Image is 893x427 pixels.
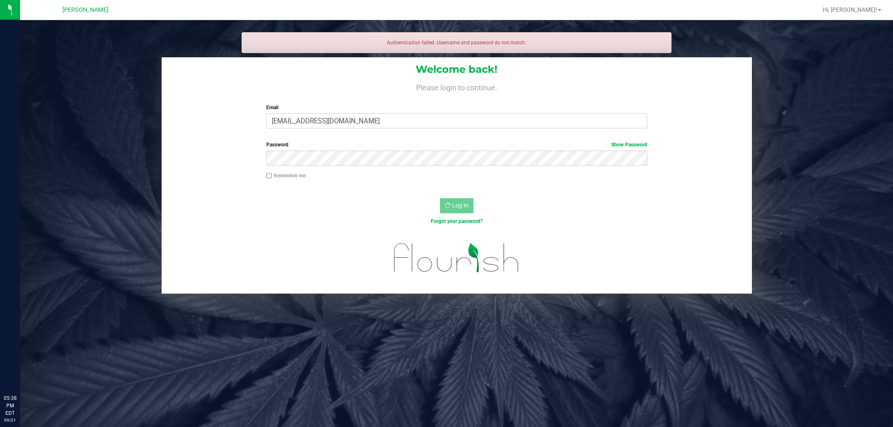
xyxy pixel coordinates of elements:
[431,218,483,224] a: Forgot your password?
[452,202,468,209] span: Log In
[266,142,288,148] span: Password
[266,172,306,179] label: Remember me
[162,82,752,92] h4: Please login to continue.
[266,104,647,111] label: Email
[440,198,474,213] button: Log In
[162,64,752,75] h1: Welcome back!
[62,6,108,13] span: [PERSON_NAME]
[611,142,647,148] a: Show Password
[266,173,272,179] input: Remember me
[383,234,530,281] img: flourish_logo.svg
[4,417,16,423] p: 09/21
[4,394,16,417] p: 05:38 PM EDT
[823,6,877,13] span: Hi, [PERSON_NAME]!
[242,32,672,53] div: Authentication failed. Username and password do not match.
